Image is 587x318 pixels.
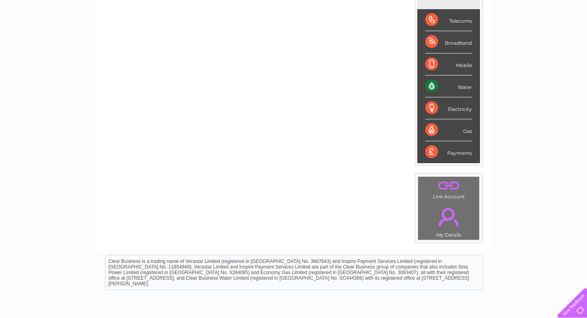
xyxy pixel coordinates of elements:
[466,34,484,40] a: Energy
[425,31,472,53] div: Broadband
[20,21,61,45] img: logo.png
[518,34,529,40] a: Blog
[105,4,483,39] div: Clear Business is a trading name of Verastar Limited (registered in [GEOGRAPHIC_DATA] No. 3667643...
[436,4,492,14] a: 0333 014 3131
[425,53,472,75] div: Mobile
[489,34,513,40] a: Telecoms
[425,75,472,97] div: Water
[425,97,472,119] div: Electricity
[418,176,480,201] td: Link Account
[425,141,472,163] div: Payments
[420,203,477,231] a: .
[425,119,472,141] div: Gas
[418,201,480,240] td: My Details
[425,9,472,31] div: Telecoms
[534,34,553,40] a: Contact
[446,34,462,40] a: Water
[561,34,579,40] a: Log out
[420,179,477,193] a: .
